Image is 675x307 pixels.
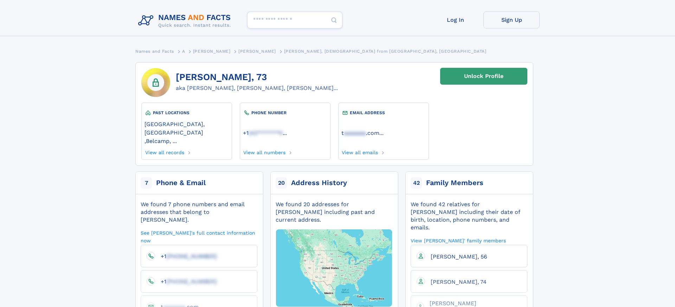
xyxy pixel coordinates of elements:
[238,49,276,54] span: [PERSON_NAME]
[193,47,231,55] a: [PERSON_NAME]
[344,130,366,136] span: aaaaaaa
[425,278,487,285] a: [PERSON_NAME], 74
[144,116,229,148] div: ,
[326,12,342,29] button: Search Button
[182,49,185,54] span: A
[411,177,422,189] span: 42
[247,12,342,28] input: search input
[146,137,177,144] a: Belcamp, ...
[155,253,217,259] a: +1[PHONE_NUMBER]
[341,109,426,116] div: EMAIL ADDRESS
[141,229,257,244] a: See [PERSON_NAME]'s full contact information now
[431,253,487,260] span: [PERSON_NAME], 56
[156,178,206,188] div: Phone & Email
[284,49,487,54] span: [PERSON_NAME], [DEMOGRAPHIC_DATA] from [GEOGRAPHIC_DATA], [GEOGRAPHIC_DATA]
[182,47,185,55] a: A
[166,278,217,285] span: [PHONE_NUMBER]
[176,84,338,92] div: aka [PERSON_NAME], [PERSON_NAME], [PERSON_NAME]...
[276,177,287,189] span: 20
[144,148,184,155] a: View all records
[243,130,327,136] a: ...
[135,11,237,30] img: Logo Names and Facts
[291,178,347,188] div: Address History
[144,109,229,116] div: PAST LOCATIONS
[276,201,392,224] div: We found 20 addresses for [PERSON_NAME] including past and current address.
[155,278,217,285] a: +1[PHONE_NUMBER]
[431,279,487,285] span: [PERSON_NAME], 74
[135,47,174,55] a: Names and Facts
[341,148,378,155] a: View all emails
[176,72,338,83] h1: [PERSON_NAME], 73
[166,253,217,260] span: [PHONE_NUMBER]
[464,68,503,84] div: Unlock Profile
[238,47,276,55] a: [PERSON_NAME]
[341,129,379,136] a: taaaaaaa.com
[426,178,483,188] div: Family Members
[193,49,231,54] span: [PERSON_NAME]
[425,253,487,260] a: [PERSON_NAME], 56
[243,148,286,155] a: View all numbers
[243,109,327,116] div: PHONE NUMBER
[411,201,527,231] div: We found 42 relatives for [PERSON_NAME] including their date of birth, location, phone numbers, a...
[144,120,229,136] a: [GEOGRAPHIC_DATA], [GEOGRAPHIC_DATA]
[141,201,257,224] div: We found 7 phone numbers and email addresses that belong to [PERSON_NAME].
[141,177,152,189] span: 7
[427,11,483,28] a: Log In
[483,11,540,28] a: Sign Up
[411,237,506,244] a: View [PERSON_NAME]' family members
[440,68,527,85] a: Unlock Profile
